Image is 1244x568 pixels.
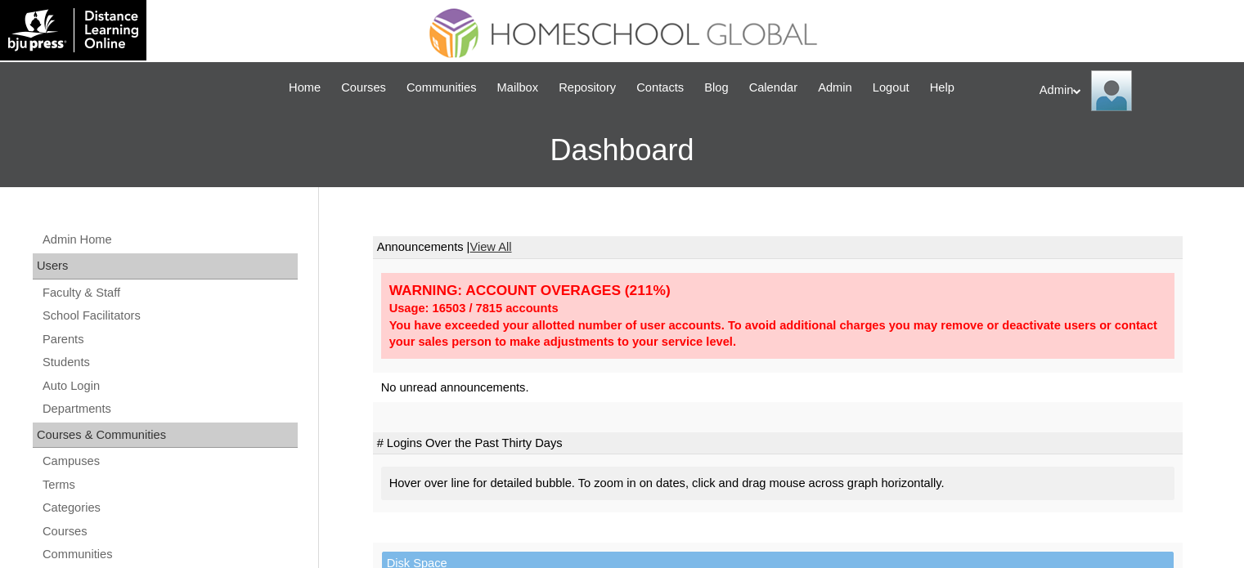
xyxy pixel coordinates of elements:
a: Contacts [628,78,692,97]
a: School Facilitators [41,306,298,326]
a: Courses [41,521,298,542]
a: View All [469,240,511,253]
td: Announcements | [373,236,1183,259]
span: Admin [818,78,852,97]
a: Campuses [41,451,298,472]
a: Categories [41,498,298,518]
a: Faculty & Staff [41,283,298,303]
a: Communities [41,544,298,565]
a: Calendar [741,78,806,97]
span: Help [930,78,954,97]
span: Courses [341,78,386,97]
a: Courses [333,78,394,97]
a: Admin Home [41,230,298,250]
a: Departments [41,399,298,419]
a: Students [41,352,298,373]
div: WARNING: ACCOUNT OVERAGES (211%) [389,281,1166,300]
span: Blog [704,78,728,97]
img: Admin Homeschool Global [1091,70,1132,111]
div: Hover over line for detailed bubble. To zoom in on dates, click and drag mouse across graph horiz... [381,467,1174,500]
span: Contacts [636,78,684,97]
span: Calendar [749,78,797,97]
div: Admin [1040,70,1228,111]
span: Logout [873,78,909,97]
div: You have exceeded your allotted number of user accounts. To avoid additional charges you may remo... [389,317,1166,351]
img: logo-white.png [8,8,138,52]
a: Blog [696,78,736,97]
a: Help [922,78,963,97]
a: Mailbox [489,78,547,97]
strong: Usage: 16503 / 7815 accounts [389,302,559,315]
a: Logout [865,78,918,97]
span: Repository [559,78,616,97]
a: Terms [41,475,298,495]
a: Home [281,78,329,97]
span: Mailbox [497,78,539,97]
a: Parents [41,329,298,350]
div: Users [33,253,298,280]
span: Home [289,78,321,97]
td: No unread announcements. [373,373,1183,403]
div: Courses & Communities [33,423,298,449]
td: # Logins Over the Past Thirty Days [373,432,1183,455]
a: Admin [810,78,860,97]
h3: Dashboard [8,114,1236,187]
span: Communities [406,78,477,97]
a: Auto Login [41,376,298,396]
a: Repository [550,78,624,97]
a: Communities [398,78,485,97]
